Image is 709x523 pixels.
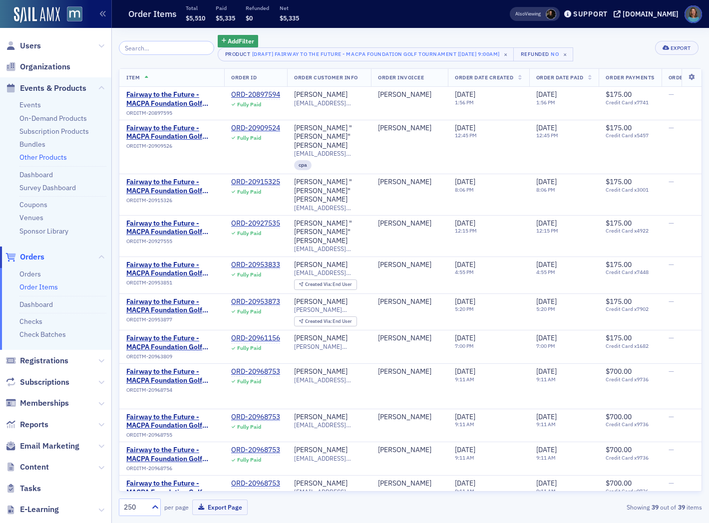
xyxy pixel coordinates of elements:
[455,454,474,461] time: 9:11 AM
[231,413,280,422] div: ORD-20968753
[536,90,557,99] span: [DATE]
[294,261,348,269] a: [PERSON_NAME]
[378,413,431,422] a: [PERSON_NAME]
[294,124,364,150] a: [PERSON_NAME] "[PERSON_NAME]" [PERSON_NAME]
[237,308,261,315] div: Fully Paid
[237,230,261,237] div: Fully Paid
[378,479,431,488] a: [PERSON_NAME]
[126,178,217,195] a: Fairway to the Future - MACPA Foundation Golf Tournament
[14,7,60,23] img: SailAMX
[294,219,364,246] a: [PERSON_NAME] "[PERSON_NAME]" [PERSON_NAME]
[237,135,261,141] div: Fully Paid
[5,355,68,366] a: Registrations
[231,261,280,269] div: ORD-20953833
[20,377,69,388] span: Subscriptions
[669,260,674,269] span: —
[606,260,632,269] span: $175.00
[237,189,261,195] div: Fully Paid
[5,83,86,94] a: Events & Products
[5,40,41,51] a: Users
[378,367,431,376] a: [PERSON_NAME]
[20,355,68,366] span: Registrations
[455,268,474,275] time: 4:55 PM
[536,342,555,349] time: 7:00 PM
[216,14,235,22] span: $5,335
[378,219,441,228] span: Tom Myers
[294,297,348,306] a: [PERSON_NAME]
[536,454,556,461] time: 9:11 AM
[19,300,53,309] a: Dashboard
[19,227,68,236] a: Sponsor Library
[19,127,89,136] a: Subscription Products
[5,398,69,409] a: Memberships
[5,377,69,388] a: Subscriptions
[246,4,269,11] p: Refunded
[455,99,474,106] time: 1:56 PM
[294,204,364,212] span: [EMAIL_ADDRESS][PERSON_NAME][DOMAIN_NAME]
[378,334,431,343] a: [PERSON_NAME]
[623,9,679,18] div: [DOMAIN_NAME]
[5,61,70,72] a: Organizations
[455,305,474,312] time: 5:20 PM
[378,297,431,306] a: [PERSON_NAME]
[192,500,248,515] button: Export Page
[19,330,66,339] a: Check Batches
[60,6,82,23] a: View Homepage
[231,334,280,343] div: ORD-20961156
[669,297,674,306] span: —
[669,123,674,132] span: —
[237,345,261,351] div: Fully Paid
[126,297,217,315] span: Fairway to the Future - MACPA Foundation Golf Tournament
[231,367,280,376] div: ORD-20968753
[513,47,574,61] button: RefundedNo×
[606,376,654,383] span: Credit Card x9736
[294,455,364,462] span: [EMAIL_ADDRESS][DOMAIN_NAME]
[305,281,333,287] span: Created Via :
[19,269,41,278] a: Orders
[378,446,431,455] div: [PERSON_NAME]
[124,502,146,513] div: 250
[669,412,674,421] span: —
[536,227,558,234] time: 12:15 PM
[455,297,475,306] span: [DATE]
[536,445,557,454] span: [DATE]
[294,245,364,253] span: [EMAIL_ADDRESS][DOMAIN_NAME]
[606,177,632,186] span: $175.00
[536,488,556,495] time: 9:11 AM
[536,421,556,428] time: 9:11 AM
[294,306,364,313] span: [PERSON_NAME][EMAIL_ADDRESS][PERSON_NAME][DOMAIN_NAME]
[515,10,541,17] span: Viewing
[20,441,79,452] span: Email Marketing
[378,90,441,99] span: Kevin Bradley
[606,228,654,234] span: Credit Card x4922
[126,124,217,141] span: Fairway to the Future - MACPA Foundation Golf Tournament
[128,8,177,20] h1: Order Items
[294,413,348,422] a: [PERSON_NAME]
[606,306,654,312] span: Credit Card x7902
[20,462,49,473] span: Content
[521,51,549,57] div: Refunded
[305,282,353,287] div: End User
[378,124,431,133] a: [PERSON_NAME]
[126,279,172,286] span: ORDITM-20953851
[606,99,654,106] span: Credit Card x7741
[606,123,632,132] span: $175.00
[669,219,674,228] span: —
[536,376,556,383] time: 9:11 AM
[231,178,280,187] a: ORD-20915325
[669,479,674,488] span: —
[614,10,682,17] button: [DOMAIN_NAME]
[573,9,608,18] div: Support
[294,334,348,343] a: [PERSON_NAME]
[126,197,172,204] span: ORDITM-20915326
[669,177,674,186] span: —
[126,334,217,351] a: Fairway to the Future - MACPA Foundation Golf Tournament
[455,488,474,495] time: 9:11 AM
[378,261,431,269] a: [PERSON_NAME]
[650,503,660,512] strong: 39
